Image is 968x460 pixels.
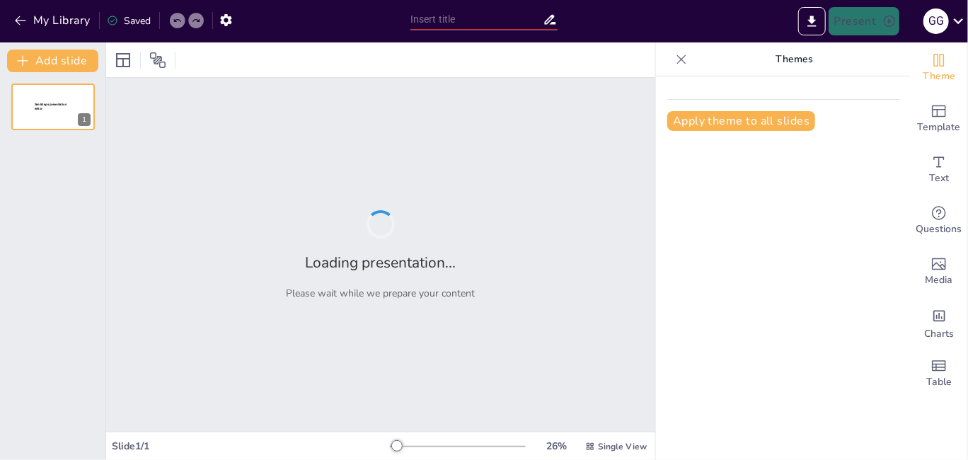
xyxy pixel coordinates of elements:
[918,120,961,135] span: Template
[7,50,98,72] button: Add slide
[410,9,543,30] input: Insert title
[107,14,151,28] div: Saved
[923,8,949,34] div: G G
[923,7,949,35] button: G G
[112,439,390,453] div: Slide 1 / 1
[911,42,967,93] div: Change the overall theme
[911,297,967,348] div: Add charts and graphs
[911,195,967,246] div: Get real-time input from your audience
[667,111,815,131] button: Apply theme to all slides
[926,374,952,390] span: Table
[911,144,967,195] div: Add text boxes
[829,7,899,35] button: Present
[924,326,954,342] span: Charts
[78,113,91,126] div: 1
[693,42,897,76] p: Themes
[911,348,967,399] div: Add a table
[35,103,67,110] span: Sendsteps presentation editor
[112,49,134,71] div: Layout
[149,52,166,69] span: Position
[911,246,967,297] div: Add images, graphics, shapes or video
[911,93,967,144] div: Add ready made slides
[540,439,574,453] div: 26 %
[11,9,96,32] button: My Library
[598,441,647,452] span: Single View
[798,7,826,35] button: Export to PowerPoint
[929,171,949,186] span: Text
[926,272,953,288] span: Media
[287,287,476,300] p: Please wait while we prepare your content
[11,84,95,130] div: 1
[306,253,456,272] h2: Loading presentation...
[916,222,962,237] span: Questions
[923,69,955,84] span: Theme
